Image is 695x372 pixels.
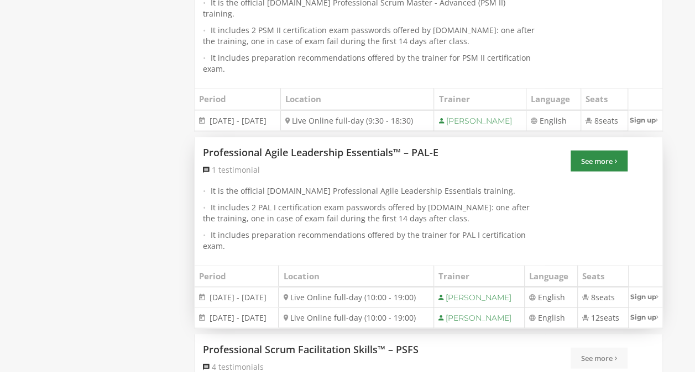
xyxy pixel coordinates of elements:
a: Professional Agile Leadership Essentials™ – PAL-E [203,146,438,160]
span: seats [600,312,619,323]
a: Sign up [629,288,662,306]
li: It includes preparation recommendations offered by the trainer for PAL I certification exam. [203,230,537,252]
span: 1 testimonial [212,164,260,175]
th: Period [195,89,280,110]
td: [PERSON_NAME] [434,110,526,131]
th: Seats [578,265,629,287]
span: 4 testimonials [212,362,264,372]
td: Live Online full-day (10:00 - 19:00) [279,287,434,308]
td: 8 [581,110,628,131]
th: Language [526,89,581,110]
a: Sign up [628,111,662,129]
td: Live Online full-day (10:00 - 19:00) [279,308,434,328]
li: It includes 2 PAL I certification exam passwords offered by [DOMAIN_NAME]: one after the training... [203,202,537,224]
li: It includes preparation recommendations offered by the trainer for PSM II certification exam. [203,52,537,75]
td: English [526,110,581,131]
span: [DATE] - [DATE] [210,292,266,302]
td: English [524,308,578,328]
th: Location [279,265,434,287]
td: 12 [578,308,629,328]
td: [PERSON_NAME] [434,308,524,328]
a: See more [571,151,628,172]
th: Seats [581,89,628,110]
a: 1 testimonial [203,164,260,176]
span: [DATE] - [DATE] [210,115,266,126]
td: 8 [578,287,629,308]
th: Period [195,265,279,287]
th: Trainer [434,89,526,110]
a: Sign up [629,308,662,326]
span: seats [595,292,615,302]
th: Location [280,89,434,110]
span: [DATE] - [DATE] [210,312,266,323]
li: It includes 2 PSM II certification exam passwords offered by [DOMAIN_NAME]: one after the trainin... [203,25,537,47]
span: seats [599,115,618,126]
th: Trainer [434,265,524,287]
a: See more [571,348,628,369]
li: It is the official [DOMAIN_NAME] Professional Agile Leadership Essentials training. [203,185,537,196]
a: Professional Scrum Facilitation Skills™ – PSFS [203,343,419,357]
td: [PERSON_NAME] [434,287,524,308]
td: Live Online full-day (9:30 - 18:30) [280,110,434,131]
th: Language [524,265,578,287]
td: English [524,287,578,308]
